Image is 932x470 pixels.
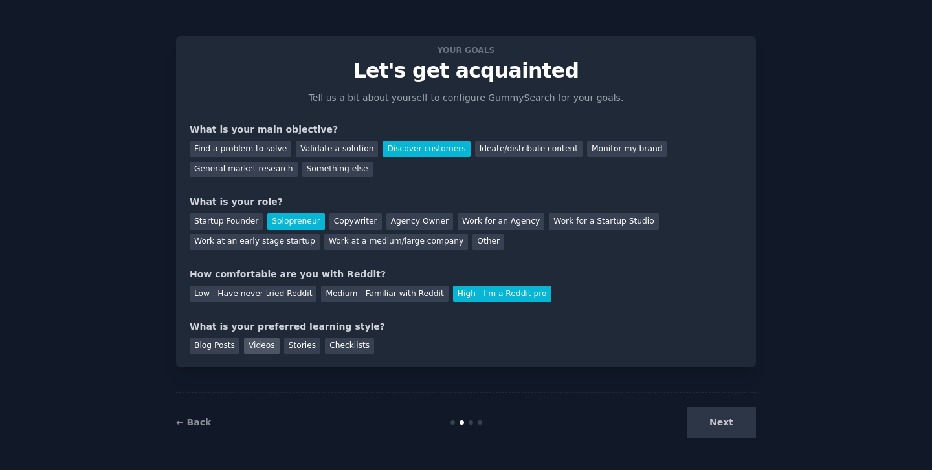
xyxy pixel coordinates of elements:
div: Discover customers [383,141,470,157]
div: Ideate/distribute content [475,141,582,157]
div: Other [472,234,504,250]
a: ← Back [176,417,211,427]
div: Work for an Agency [458,213,544,230]
div: How comfortable are you with Reddit? [190,268,742,281]
div: What is your role? [190,195,742,209]
span: Your goals [435,43,497,57]
div: Solopreneur [267,213,324,230]
div: Stories [284,338,320,354]
div: Agency Owner [386,213,453,230]
div: Work for a Startup Studio [549,213,658,230]
div: Monitor my brand [587,141,667,157]
div: General market research [190,162,298,178]
div: Blog Posts [190,338,239,354]
p: Tell us a bit about yourself to configure GummySearch for your goals. [303,91,629,105]
p: Let's get acquainted [190,59,742,82]
div: Videos [244,338,280,354]
div: What is your preferred learning style? [190,320,742,334]
div: What is your main objective? [190,123,742,136]
div: Work at an early stage startup [190,234,320,250]
div: Startup Founder [190,213,263,230]
div: Work at a medium/large company [324,234,468,250]
div: Something else [302,162,373,178]
div: Low - Have never tried Reddit [190,286,316,302]
div: Find a problem to solve [190,141,291,157]
div: Copywriter [329,213,382,230]
div: Checklists [325,338,374,354]
div: High - I'm a Reddit pro [453,286,551,302]
div: Medium - Familiar with Reddit [321,286,448,302]
div: Validate a solution [296,141,378,157]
